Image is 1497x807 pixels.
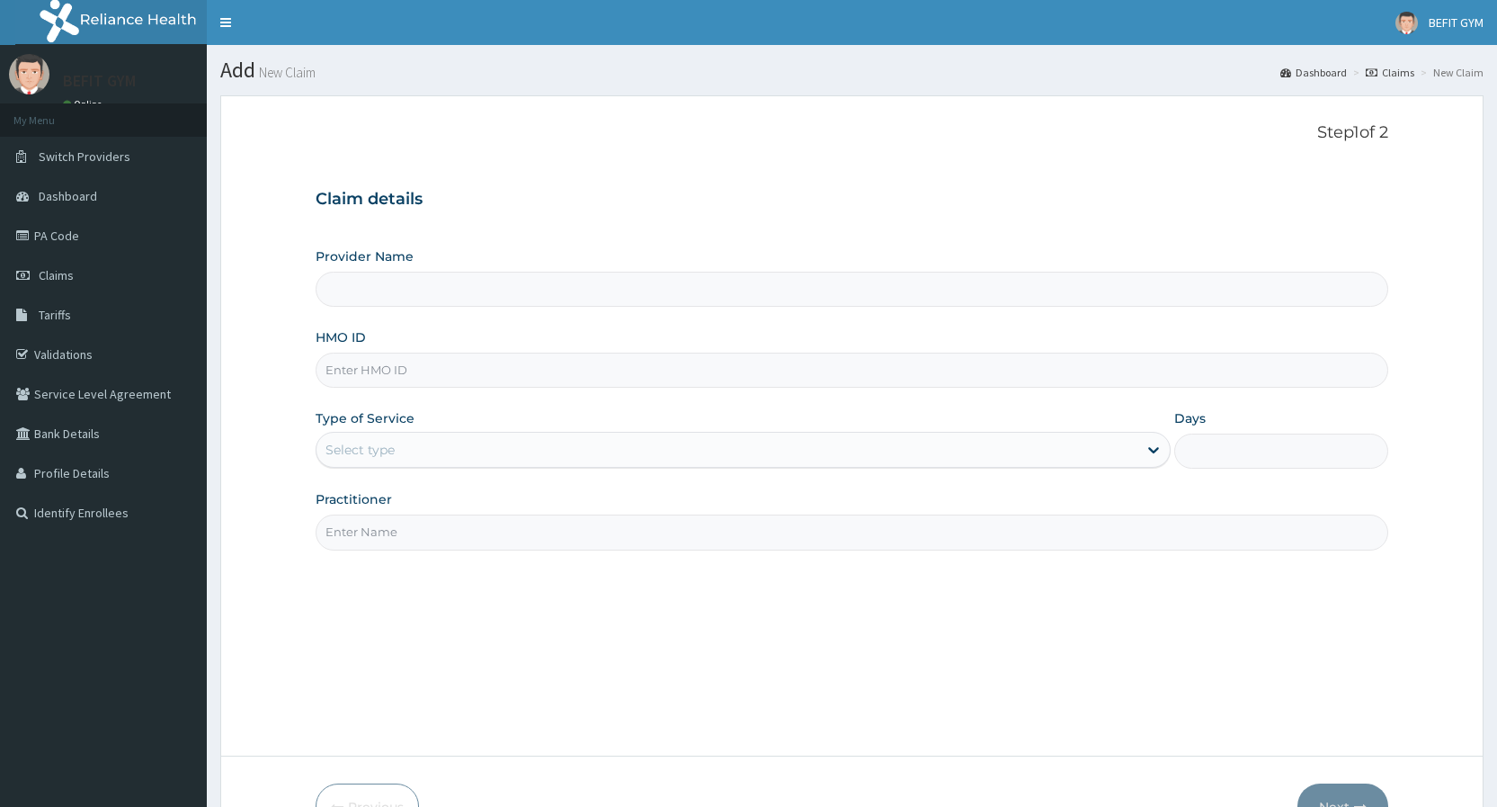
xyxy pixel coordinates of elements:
[316,353,1388,388] input: Enter HMO ID
[1366,65,1414,80] a: Claims
[1174,409,1206,427] label: Days
[1395,12,1418,34] img: User Image
[39,188,97,204] span: Dashboard
[63,73,136,89] p: BEFIT GYM
[9,54,49,94] img: User Image
[1429,14,1484,31] span: BEFIT GYM
[316,328,366,346] label: HMO ID
[63,98,106,111] a: Online
[325,441,395,459] div: Select type
[1416,65,1484,80] li: New Claim
[255,66,316,79] small: New Claim
[39,148,130,165] span: Switch Providers
[316,490,392,508] label: Practitioner
[220,58,1484,82] h1: Add
[39,267,74,283] span: Claims
[316,247,414,265] label: Provider Name
[316,190,1388,210] h3: Claim details
[316,409,414,427] label: Type of Service
[39,307,71,323] span: Tariffs
[316,515,1388,550] input: Enter Name
[316,123,1388,143] p: Step 1 of 2
[1280,65,1347,80] a: Dashboard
